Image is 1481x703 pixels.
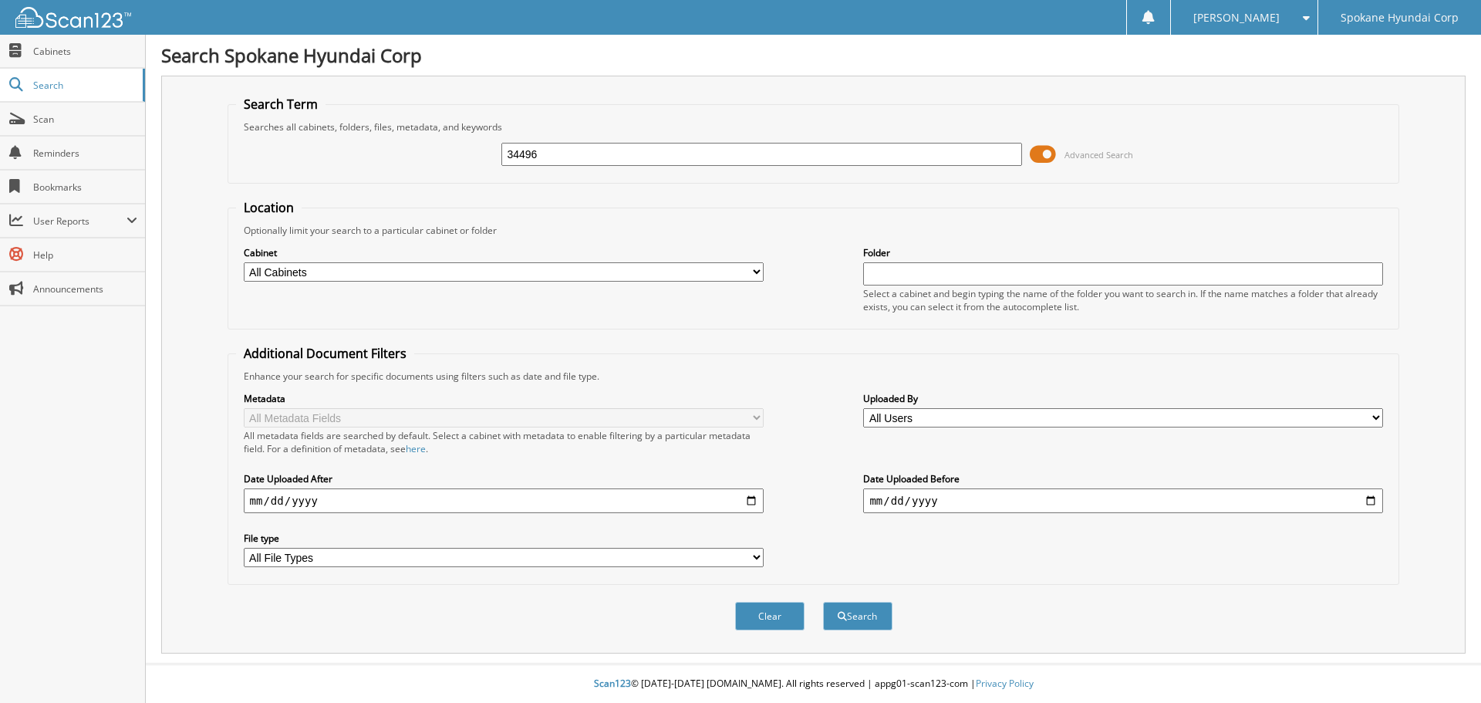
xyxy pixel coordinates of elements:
label: Uploaded By [863,392,1383,405]
h1: Search Spokane Hyundai Corp [161,42,1466,68]
input: end [863,488,1383,513]
div: Searches all cabinets, folders, files, metadata, and keywords [236,120,1392,134]
div: All metadata fields are searched by default. Select a cabinet with metadata to enable filtering b... [244,429,764,455]
span: Search [33,79,135,92]
a: Privacy Policy [976,677,1034,690]
label: Folder [863,246,1383,259]
legend: Additional Document Filters [236,345,414,362]
div: © [DATE]-[DATE] [DOMAIN_NAME]. All rights reserved | appg01-scan123-com | [146,665,1481,703]
a: here [406,442,426,455]
span: Scan [33,113,137,126]
div: Enhance your search for specific documents using filters such as date and file type. [236,370,1392,383]
span: Reminders [33,147,137,160]
button: Clear [735,602,805,630]
img: scan123-logo-white.svg [15,7,131,28]
span: Bookmarks [33,181,137,194]
span: Spokane Hyundai Corp [1341,13,1459,22]
iframe: Chat Widget [1404,629,1481,703]
span: Advanced Search [1064,149,1133,161]
div: Select a cabinet and begin typing the name of the folder you want to search in. If the name match... [863,287,1383,313]
legend: Search Term [236,96,326,113]
span: Scan123 [594,677,631,690]
button: Search [823,602,892,630]
span: Announcements [33,282,137,296]
legend: Location [236,199,302,216]
label: Cabinet [244,246,764,259]
span: User Reports [33,215,127,228]
span: Help [33,248,137,262]
label: Date Uploaded Before [863,472,1383,485]
input: start [244,488,764,513]
label: Date Uploaded After [244,472,764,485]
span: [PERSON_NAME] [1193,13,1280,22]
label: File type [244,532,764,545]
span: Cabinets [33,45,137,58]
label: Metadata [244,392,764,405]
div: Optionally limit your search to a particular cabinet or folder [236,224,1392,237]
